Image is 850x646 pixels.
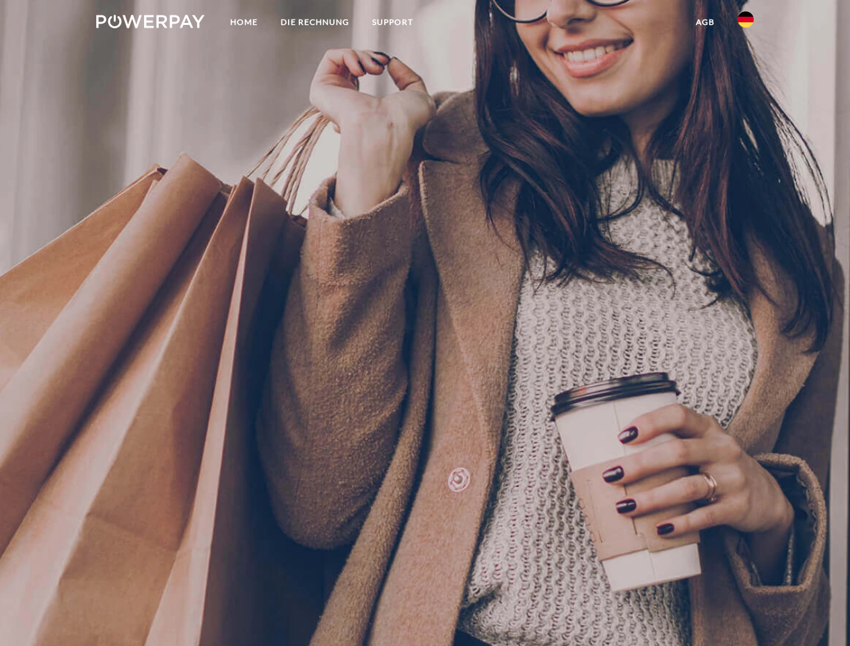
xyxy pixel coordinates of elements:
[684,10,726,34] a: agb
[269,10,361,34] a: DIE RECHNUNG
[738,11,754,28] img: de
[96,15,205,28] img: logo-powerpay-white.svg
[361,10,425,34] a: SUPPORT
[219,10,269,34] a: Home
